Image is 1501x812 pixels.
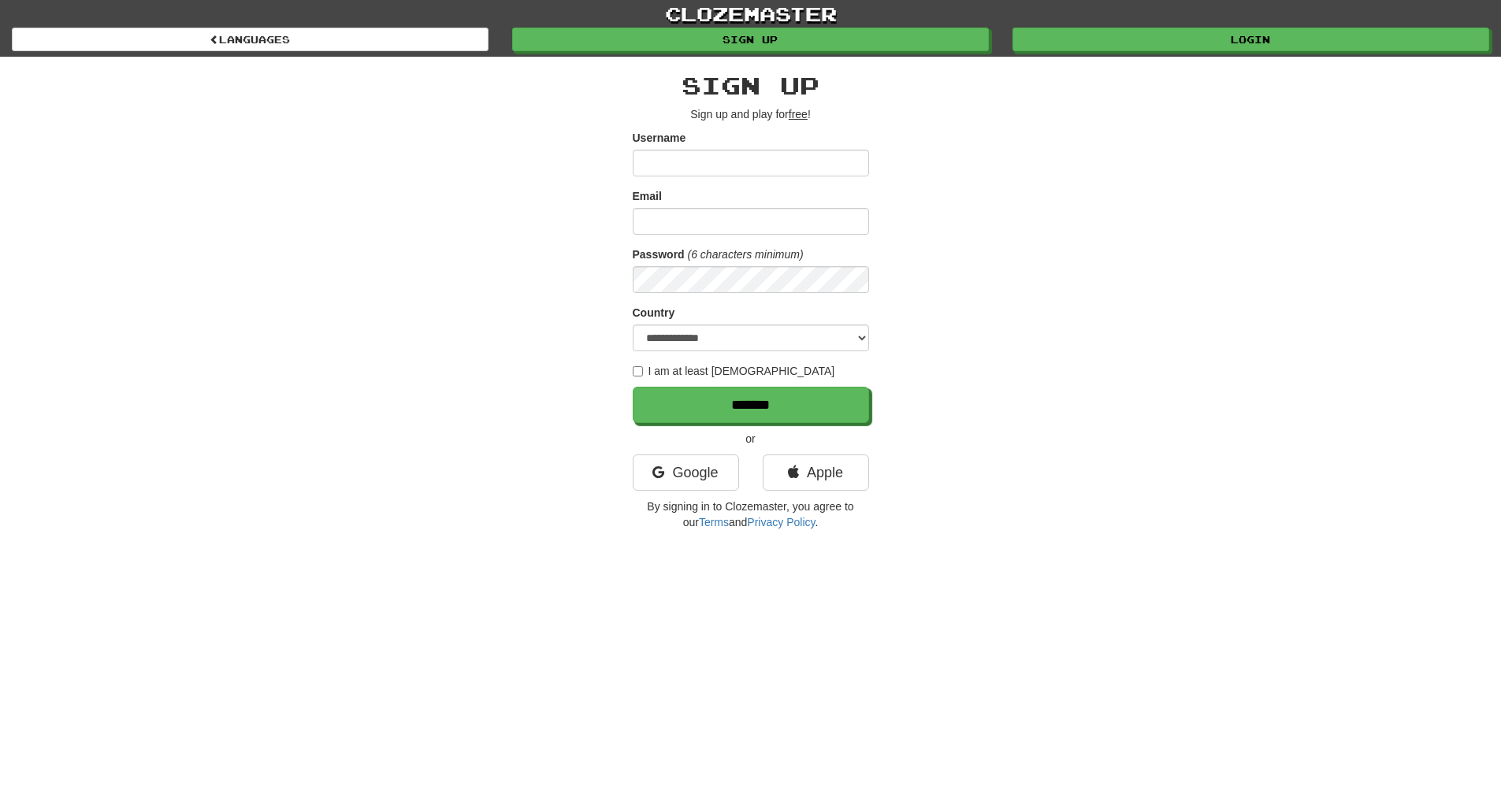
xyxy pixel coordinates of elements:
[633,454,739,491] a: Google
[512,28,989,51] a: Sign up
[633,247,685,262] label: Password
[633,130,686,146] label: Username
[688,248,804,261] em: (6 characters minimum)
[633,363,835,379] label: I am at least [DEMOGRAPHIC_DATA]
[633,431,869,447] p: or
[633,305,675,321] label: Country
[747,516,815,528] a: Privacy Policy
[633,106,869,122] p: Sign up and play for !
[789,108,808,121] u: free
[633,188,662,204] label: Email
[633,499,869,530] p: By signing in to Clozemaster, you agree to our and .
[633,366,643,376] input: I am at least [DEMOGRAPHIC_DATA]
[633,72,869,98] h2: Sign up
[12,28,489,51] a: Languages
[1012,28,1489,51] a: Login
[763,454,869,491] a: Apple
[699,516,729,528] a: Terms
